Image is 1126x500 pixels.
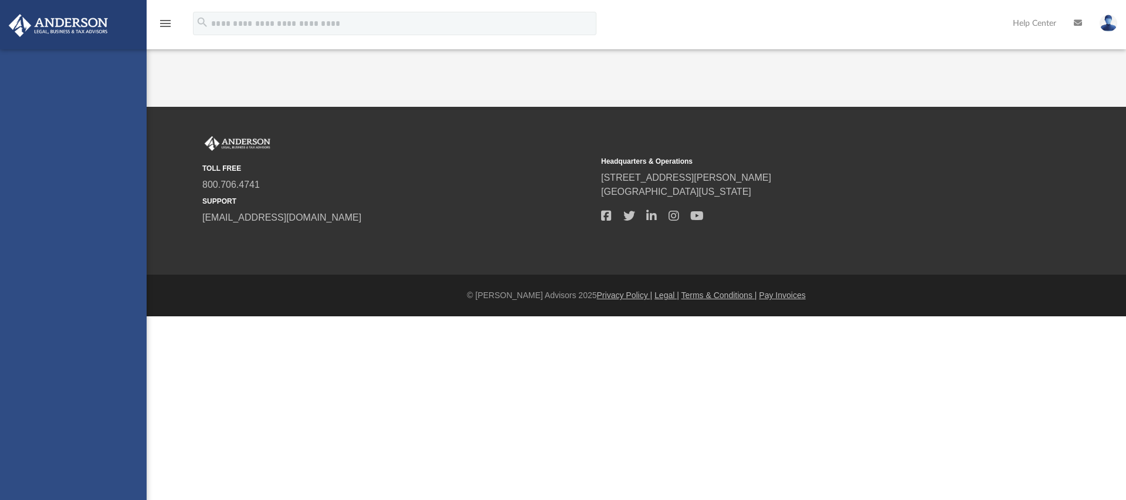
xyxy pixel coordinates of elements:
a: [GEOGRAPHIC_DATA][US_STATE] [601,187,751,197]
i: search [196,16,209,29]
img: User Pic [1100,15,1117,32]
small: SUPPORT [202,196,593,207]
img: Anderson Advisors Platinum Portal [202,136,273,151]
div: © [PERSON_NAME] Advisors 2025 [147,289,1126,302]
a: [EMAIL_ADDRESS][DOMAIN_NAME] [202,212,361,222]
a: Legal | [654,290,679,300]
a: [STREET_ADDRESS][PERSON_NAME] [601,173,771,183]
i: menu [158,16,172,31]
small: TOLL FREE [202,163,593,174]
a: 800.706.4741 [202,180,260,190]
a: menu [158,22,172,31]
a: Privacy Policy | [597,290,653,300]
a: Terms & Conditions | [681,290,757,300]
small: Headquarters & Operations [601,156,992,167]
img: Anderson Advisors Platinum Portal [5,14,111,37]
a: Pay Invoices [759,290,805,300]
